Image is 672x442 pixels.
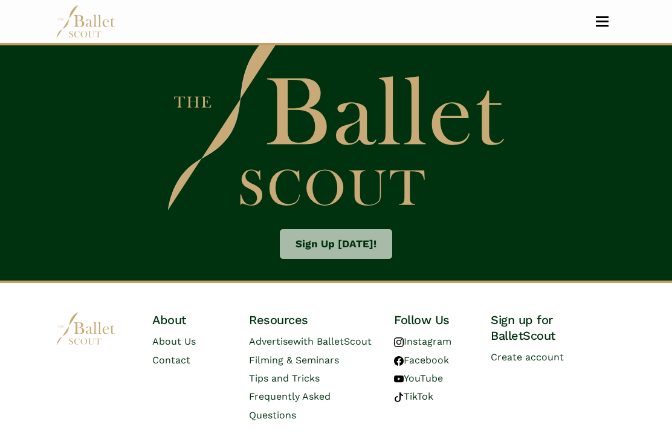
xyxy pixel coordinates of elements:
[394,354,449,366] a: Facebook
[394,372,443,384] a: YouTube
[152,354,190,366] a: Contact
[394,337,404,347] img: instagram logo
[249,391,331,420] a: Frequently Asked Questions
[394,312,471,328] h4: Follow Us
[249,312,375,328] h4: Resources
[491,312,616,343] h4: Sign up for BalletScout
[152,312,230,328] h4: About
[394,336,451,347] a: Instagram
[249,354,339,366] a: Filming & Seminars
[168,19,505,210] img: The Ballet Scout
[293,336,372,347] span: with BalletScout
[56,312,116,345] img: logo
[394,374,404,384] img: youtube logo
[394,356,404,366] img: facebook logo
[394,391,433,402] a: TikTok
[394,392,404,402] img: tiktok logo
[152,336,196,347] a: About Us
[491,351,564,363] a: Create account
[588,16,616,27] button: Toggle navigation
[249,372,320,384] a: Tips and Tricks
[249,336,372,347] a: Advertisewith BalletScout
[280,229,392,259] a: Sign Up [DATE]!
